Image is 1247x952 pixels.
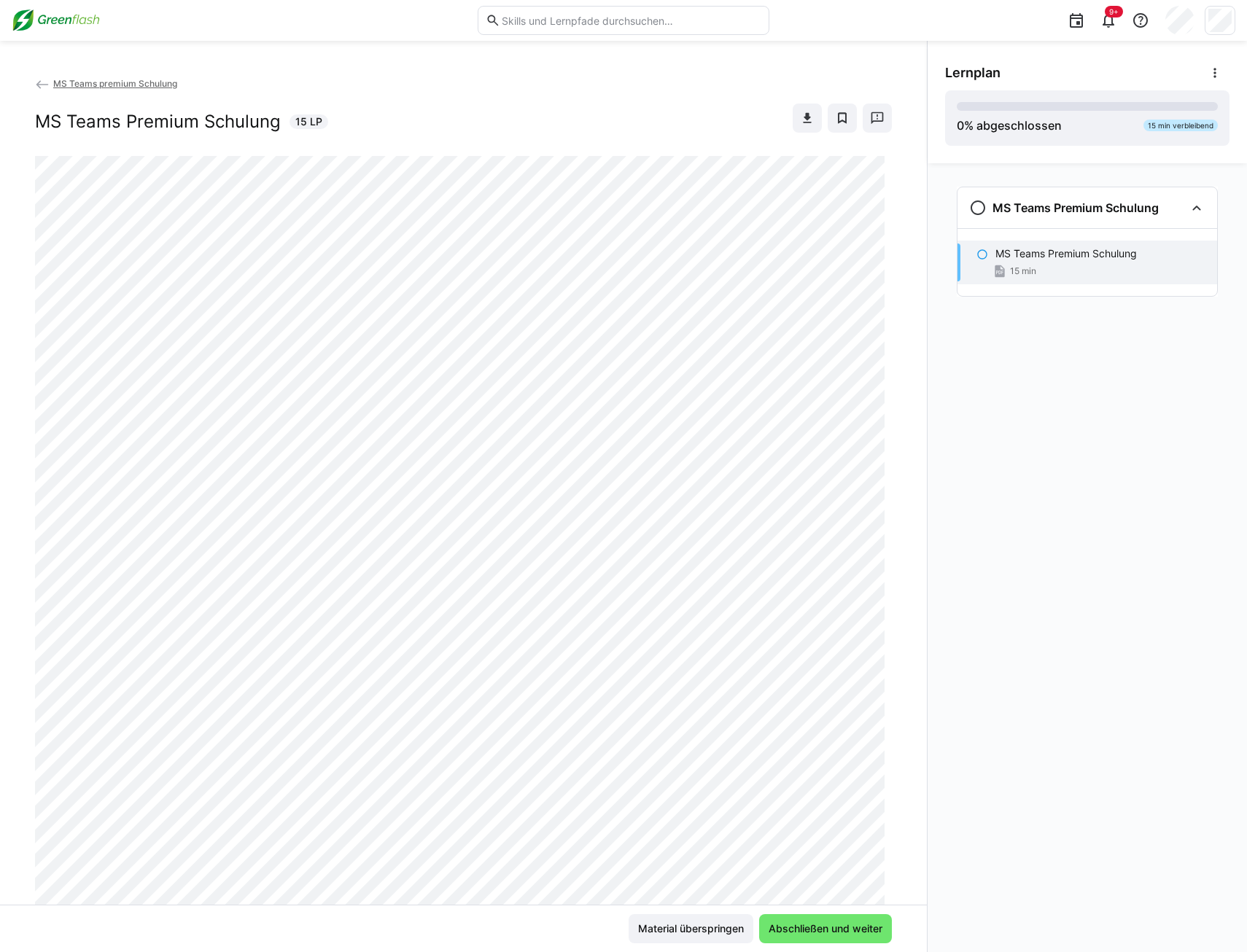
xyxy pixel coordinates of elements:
[295,114,322,129] span: 15 LP
[759,914,892,943] button: Abschließen und weiter
[35,111,281,133] h2: MS Teams Premium Schulung
[500,14,761,27] input: Skills und Lernpfade durchsuchen…
[992,200,1159,215] h3: MS Teams Premium Schulung
[766,921,885,936] span: Abschließen und weiter
[636,921,746,936] span: Material überspringen
[957,118,964,133] span: 0
[957,117,1062,134] div: % abgeschlossen
[1109,7,1119,16] span: 9+
[945,65,1001,81] span: Lernplan
[35,78,177,89] a: MS Teams premium Schulung
[995,246,1137,261] p: MS Teams Premium Schulung
[1010,265,1036,277] span: 15 min
[53,78,177,89] span: MS Teams premium Schulung
[1143,120,1218,131] div: 15 min verbleibend
[629,914,753,943] button: Material überspringen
